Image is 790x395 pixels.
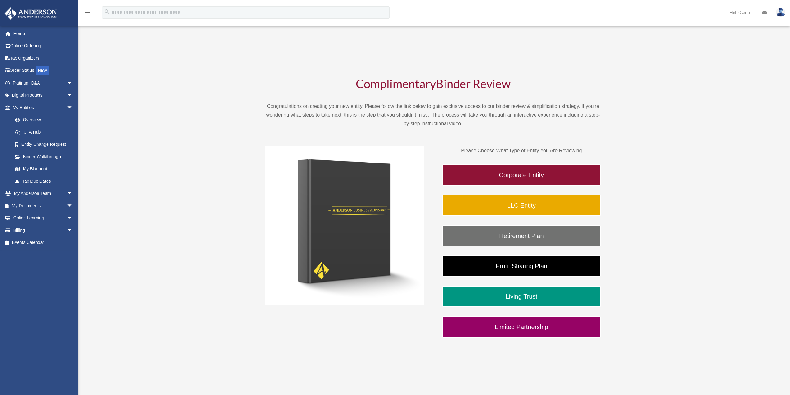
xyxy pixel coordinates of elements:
a: menu [84,11,91,16]
span: arrow_drop_down [67,224,79,237]
a: Binder Walkthrough [9,150,79,163]
a: CTA Hub [9,126,82,138]
a: Entity Change Request [9,138,82,151]
p: Congratulations on creating your new entity. Please follow the link below to gain exclusive acces... [265,102,601,128]
a: My Documentsarrow_drop_down [4,200,82,212]
a: Online Learningarrow_drop_down [4,212,82,224]
a: Overview [9,114,82,126]
span: arrow_drop_down [67,212,79,225]
span: arrow_drop_down [67,187,79,200]
img: User Pic [776,8,785,17]
i: search [104,8,111,15]
div: NEW [36,66,49,75]
a: Living Trust [442,286,601,307]
a: My Blueprint [9,163,82,175]
p: Please Choose What Type of Entity You Are Reviewing [442,146,601,155]
i: menu [84,9,91,16]
span: arrow_drop_down [67,200,79,212]
a: Profit Sharing Plan [442,255,601,277]
a: Limited Partnership [442,316,601,338]
a: Retirement Plan [442,225,601,246]
span: arrow_drop_down [67,77,79,90]
a: Digital Productsarrow_drop_down [4,89,82,102]
span: Binder Review [436,76,511,91]
a: Corporate Entity [442,164,601,186]
span: arrow_drop_down [67,89,79,102]
a: My Anderson Teamarrow_drop_down [4,187,82,200]
a: Online Ordering [4,40,82,52]
span: arrow_drop_down [67,101,79,114]
a: My Entitiesarrow_drop_down [4,101,82,114]
a: Home [4,27,82,40]
img: Anderson Advisors Platinum Portal [3,7,59,20]
a: Tax Due Dates [9,175,82,187]
a: Tax Organizers [4,52,82,64]
a: Platinum Q&Aarrow_drop_down [4,77,82,89]
a: Order StatusNEW [4,64,82,77]
a: LLC Entity [442,195,601,216]
a: Billingarrow_drop_down [4,224,82,237]
span: Complimentary [356,76,436,91]
a: Events Calendar [4,237,82,249]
